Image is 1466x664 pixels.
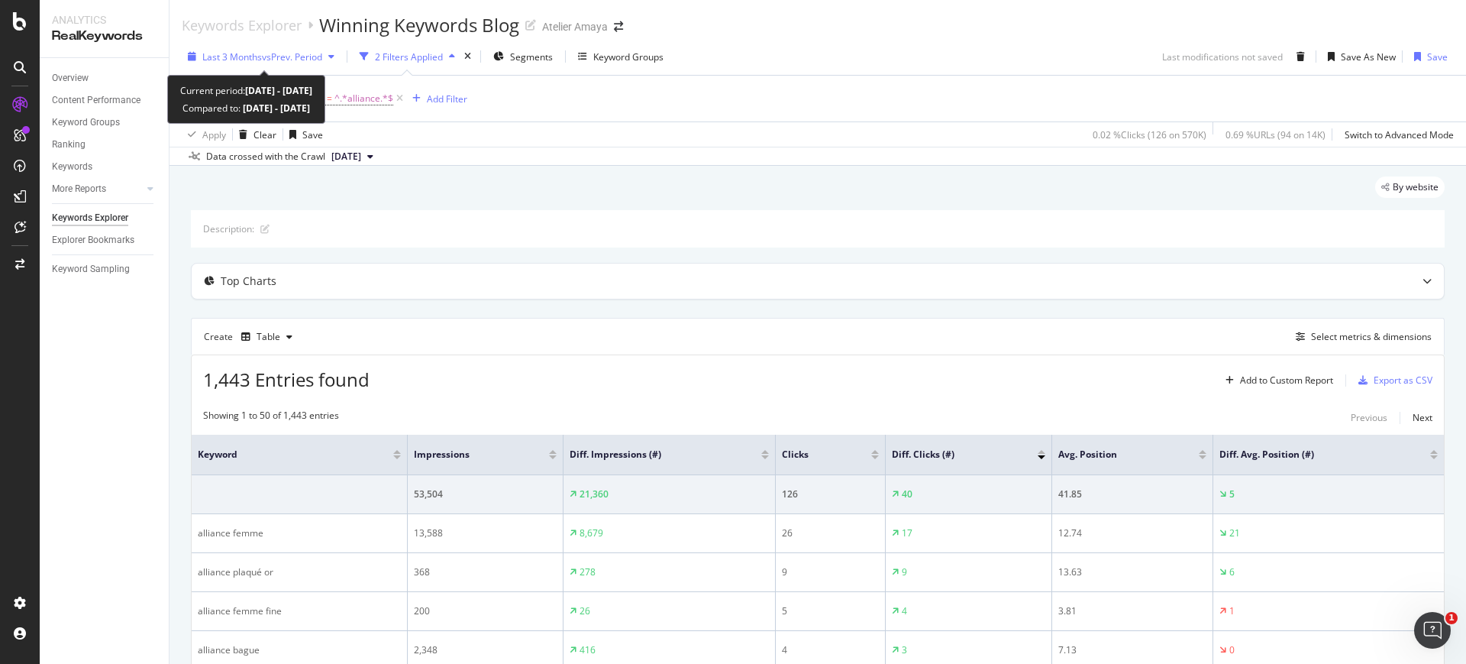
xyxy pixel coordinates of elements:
[1093,128,1206,141] div: 0.02 % Clicks ( 126 on 570K )
[782,643,879,657] div: 4
[510,50,553,63] span: Segments
[414,448,526,462] span: Impressions
[257,332,280,342] div: Table
[52,232,134,248] div: Explorer Bookmarks
[52,12,157,28] div: Analytics
[1058,526,1206,540] div: 12.74
[1311,330,1432,343] div: Select metrics & dimensions
[414,487,557,501] div: 53,504
[593,50,664,63] div: Keyword Groups
[580,526,603,540] div: 8,679
[782,448,848,462] span: Clicks
[1393,183,1439,192] span: By website
[52,232,158,248] a: Explorer Bookmarks
[406,89,467,108] button: Add Filter
[1341,50,1396,63] div: Save As New
[182,44,341,69] button: Last 3 MonthsvsPrev. Period
[235,325,299,349] button: Table
[1414,612,1451,649] iframe: Intercom live chat
[1413,409,1432,427] button: Next
[354,44,461,69] button: 2 Filters Applied
[1058,565,1206,579] div: 13.63
[198,565,401,579] div: alliance plaqué or
[902,604,907,618] div: 4
[283,122,323,147] button: Save
[52,159,92,175] div: Keywords
[580,604,590,618] div: 26
[902,526,912,540] div: 17
[1351,411,1387,424] div: Previous
[52,210,158,226] a: Keywords Explorer
[334,88,393,109] span: ^.*alliance.*$
[331,150,361,164] span: 2025 Sep. 27th
[782,487,879,501] div: 126
[198,448,370,462] span: Keyword
[542,19,608,34] div: Atelier Amaya
[203,222,254,235] div: Description:
[1445,612,1458,624] span: 1
[52,137,86,153] div: Ranking
[1229,487,1235,501] div: 5
[782,604,879,618] div: 5
[1427,50,1448,63] div: Save
[1219,368,1333,393] button: Add to Custom Report
[782,565,879,579] div: 9
[198,643,401,657] div: alliance bague
[1229,643,1235,657] div: 0
[52,159,158,175] a: Keywords
[241,102,310,115] b: [DATE] - [DATE]
[1290,328,1432,346] button: Select metrics & dimensions
[1374,374,1432,387] div: Export as CSV
[198,526,401,540] div: alliance femme
[580,643,596,657] div: 416
[414,565,557,579] div: 368
[198,604,401,618] div: alliance femme fine
[180,82,312,99] div: Current period:
[375,50,443,63] div: 2 Filters Applied
[1345,128,1454,141] div: Switch to Advanced Mode
[427,92,467,105] div: Add Filter
[52,181,106,197] div: More Reports
[233,122,276,147] button: Clear
[325,147,379,166] button: [DATE]
[461,49,474,64] div: times
[1351,409,1387,427] button: Previous
[302,128,323,141] div: Save
[52,181,143,197] a: More Reports
[580,487,609,501] div: 21,360
[327,92,332,105] span: =
[414,643,557,657] div: 2,348
[253,128,276,141] div: Clear
[487,44,559,69] button: Segments
[1229,526,1240,540] div: 21
[52,115,120,131] div: Keyword Groups
[1058,487,1206,501] div: 41.85
[52,92,140,109] div: Content Performance
[319,12,519,38] div: Winning Keywords Blog
[52,261,130,277] div: Keyword Sampling
[572,44,670,69] button: Keyword Groups
[182,122,226,147] button: Apply
[52,70,89,86] div: Overview
[206,150,325,164] div: Data crossed with the Crawl
[182,17,302,34] div: Keywords Explorer
[1219,448,1407,462] span: Diff. Avg. Position (#)
[52,28,157,45] div: RealKeywords
[52,137,158,153] a: Ranking
[1408,44,1448,69] button: Save
[1225,128,1326,141] div: 0.69 % URLs ( 94 on 14K )
[52,92,158,109] a: Content Performance
[204,325,299,349] div: Create
[1162,50,1283,63] div: Last modifications not saved
[1322,44,1396,69] button: Save As New
[182,99,310,117] div: Compared to:
[1338,122,1454,147] button: Switch to Advanced Mode
[262,50,322,63] span: vs Prev. Period
[52,70,158,86] a: Overview
[1058,643,1206,657] div: 7.13
[1229,565,1235,579] div: 6
[1352,368,1432,393] button: Export as CSV
[902,565,907,579] div: 9
[203,367,370,392] span: 1,443 Entries found
[1229,604,1235,618] div: 1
